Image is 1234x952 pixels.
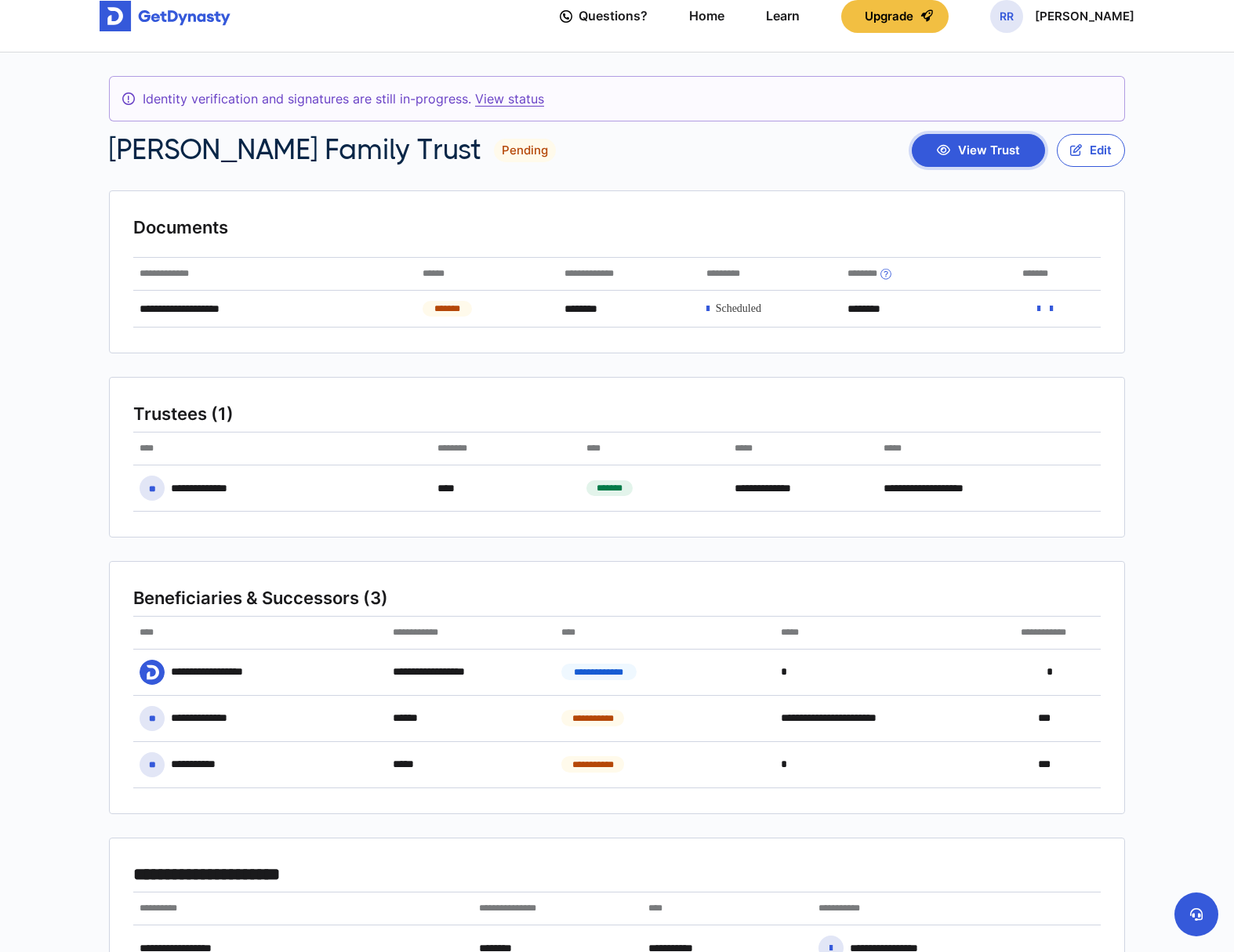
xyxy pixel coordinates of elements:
p: [PERSON_NAME] [1035,10,1134,23]
span: Trustees (1) [133,403,234,425]
a: View status [475,91,544,107]
button: Edit [1057,134,1125,167]
img: Get started for free with Dynasty Trust Company [100,1,230,32]
span: Questions? [579,2,648,31]
span: Beneficiaries & Successors (3) [133,587,388,610]
button: View Trust [912,134,1045,167]
div: [PERSON_NAME] Family Trust [109,133,556,167]
span: Pending [494,139,556,163]
span: Identity verification and signatures are still in-progress . [143,89,544,108]
span: Documents [133,216,228,239]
